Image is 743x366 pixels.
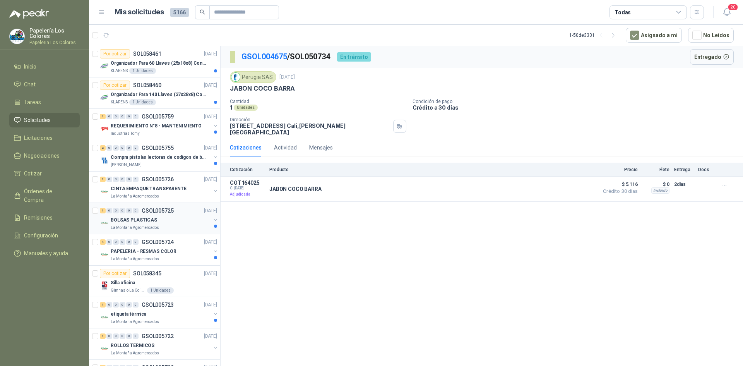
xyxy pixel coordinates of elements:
button: Asignado a mi [626,28,682,43]
p: Docs [698,167,714,172]
div: 0 [106,145,112,151]
div: 0 [113,177,119,182]
p: GSOL005723 [142,302,174,308]
div: 1 [100,114,106,119]
span: 5166 [170,8,189,17]
p: Silla oficina [111,279,135,287]
span: $ 5.116 [599,180,638,189]
img: Company Logo [100,250,109,259]
div: 1 [100,302,106,308]
p: Condición de pago [413,99,740,104]
p: / SOL050734 [241,51,331,63]
a: 2 0 0 0 0 0 GSOL005755[DATE] Company LogoCompra pistolas lectoras de codigos de barras[PERSON_NAME] [100,143,219,168]
a: Chat [9,77,80,92]
div: 0 [106,114,112,119]
div: 0 [120,114,125,119]
p: 2 días [674,180,693,189]
a: Tareas [9,95,80,110]
p: JABON COCO BARRA [269,186,322,192]
a: Por cotizarSOL058460[DATE] Company LogoOrganizador Para 140 Llaves (37x28x8) Con CerraduraKLARENS... [89,77,220,109]
p: GSOL005759 [142,114,174,119]
span: Negociaciones [24,151,60,160]
p: 1 [230,104,232,111]
span: Solicitudes [24,116,51,124]
img: Company Logo [100,187,109,196]
p: JABON COCO BARRA [230,84,295,93]
p: Entrega [674,167,693,172]
a: Cotizar [9,166,80,181]
p: [DATE] [204,239,217,246]
div: 0 [120,333,125,339]
a: 1 0 0 0 0 0 GSOL005723[DATE] Company Logoetiqueta térmicaLa Montaña Agromercados [100,300,219,325]
div: 1 Unidades [129,68,156,74]
p: Flete [642,167,669,172]
div: 0 [120,239,125,245]
span: Licitaciones [24,134,53,142]
p: Industrias Tomy [111,131,140,137]
p: GSOL005722 [142,333,174,339]
div: 0 [106,333,112,339]
a: Inicio [9,59,80,74]
div: 0 [133,114,139,119]
div: 0 [113,239,119,245]
span: Órdenes de Compra [24,187,72,204]
div: 0 [133,145,139,151]
p: [DATE] [204,301,217,309]
img: Company Logo [231,73,240,81]
div: En tránsito [337,52,371,62]
p: [DATE] [204,270,217,277]
span: Crédito 30 días [599,189,638,194]
p: Adjudicada [230,191,265,198]
img: Company Logo [100,93,109,102]
a: Negociaciones [9,148,80,163]
p: Organizador Para 140 Llaves (37x28x8) Con Cerradura [111,91,207,98]
img: Company Logo [100,124,109,134]
p: Cotización [230,167,265,172]
a: Remisiones [9,210,80,225]
p: Gimnasio La Colina [111,287,146,294]
div: Por cotizar [100,269,130,278]
p: COT164025 [230,180,265,186]
div: 0 [113,333,119,339]
p: GSOL005726 [142,177,174,182]
div: Unidades [234,105,258,111]
div: 0 [126,208,132,213]
p: [DATE] [279,74,295,81]
p: [STREET_ADDRESS] Cali , [PERSON_NAME][GEOGRAPHIC_DATA] [230,122,390,136]
img: Logo peakr [9,9,49,19]
div: Incluido [651,187,669,194]
div: 0 [120,302,125,308]
img: Company Logo [100,281,109,290]
div: 0 [106,208,112,213]
div: Por cotizar [100,81,130,90]
h1: Mis solicitudes [115,7,164,18]
div: 0 [126,333,132,339]
div: 1 [100,177,106,182]
div: 0 [113,145,119,151]
img: Company Logo [100,156,109,165]
p: [DATE] [204,82,217,89]
p: [DATE] [204,207,217,215]
p: Papelería Los Colores [29,28,80,39]
div: 0 [133,302,139,308]
div: Perugia SAS [230,71,276,83]
div: 0 [113,114,119,119]
p: SOL058461 [133,51,161,57]
span: Tareas [24,98,41,107]
p: [DATE] [204,176,217,183]
div: 0 [106,239,112,245]
p: La Montaña Agromercados [111,319,159,325]
button: No Leídos [688,28,734,43]
a: 4 0 0 0 0 0 GSOL005724[DATE] Company LogoPAPELERIA - RESMAS COLORLa Montaña Agromercados [100,237,219,262]
a: Por cotizarSOL058461[DATE] Company LogoOrganizador Para 60 Llaves (25x18x8) Con CerraduraKLARENS1... [89,46,220,77]
a: Solicitudes [9,113,80,127]
p: Organizador Para 60 Llaves (25x18x8) Con Cerradura [111,60,207,67]
div: 0 [126,177,132,182]
button: 20 [720,5,734,19]
p: [DATE] [204,50,217,58]
div: 0 [133,208,139,213]
img: Company Logo [10,29,24,44]
div: 1 Unidades [147,287,174,294]
a: Órdenes de Compra [9,184,80,207]
div: 0 [120,208,125,213]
